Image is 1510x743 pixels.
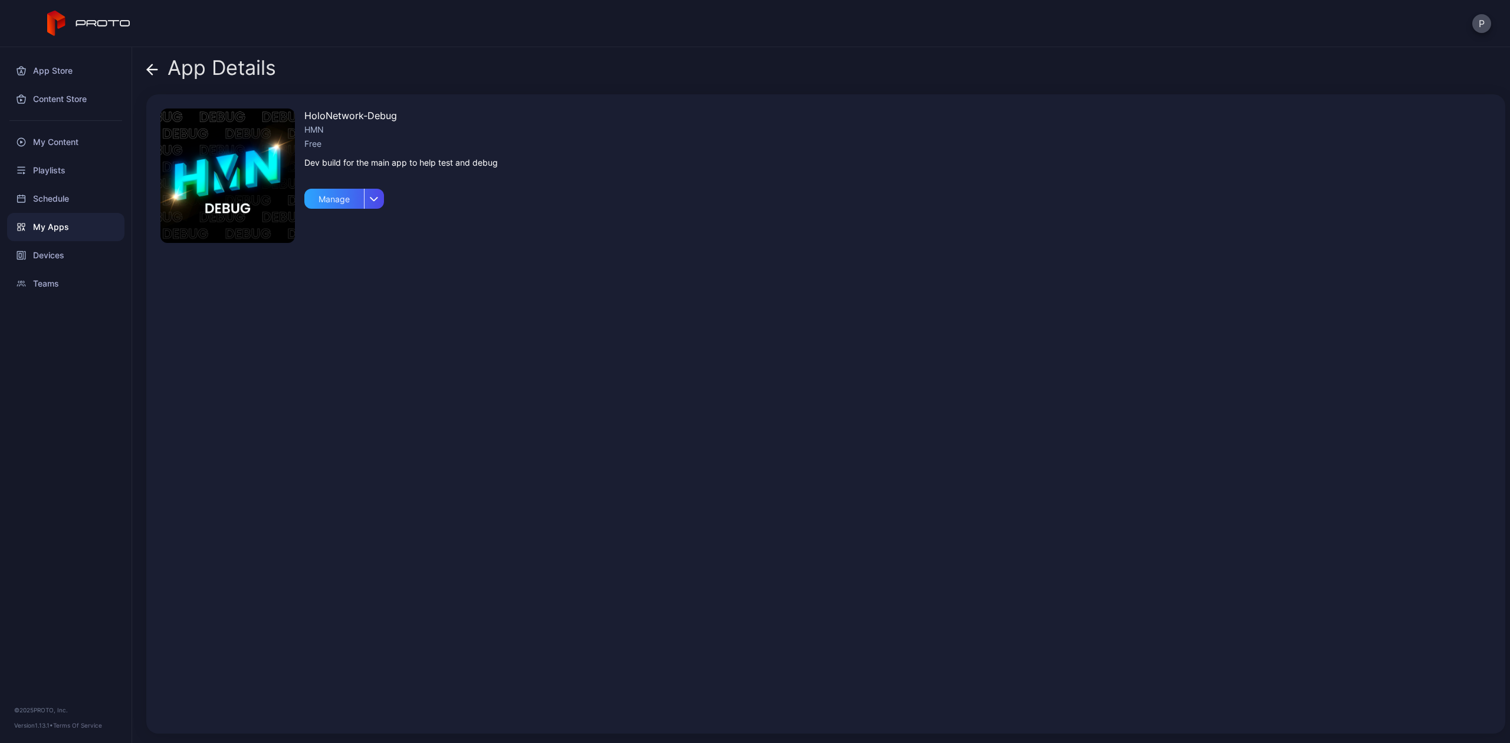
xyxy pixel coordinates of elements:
a: Content Store [7,85,124,113]
button: Manage [304,184,384,209]
a: Teams [7,269,124,298]
div: App Details [146,57,276,85]
a: My Apps [7,213,124,241]
div: HoloNetwork-Debug [304,109,498,123]
a: My Content [7,128,124,156]
button: P [1472,14,1491,33]
div: Dev build for the main app to help test and debug [304,156,498,170]
div: Free [304,137,498,151]
div: Manage [304,189,364,209]
div: HMN [304,123,498,137]
a: Schedule [7,185,124,213]
div: © 2025 PROTO, Inc. [14,705,117,715]
a: App Store [7,57,124,85]
a: Devices [7,241,124,269]
a: Playlists [7,156,124,185]
span: Version 1.13.1 • [14,722,53,729]
a: Terms Of Service [53,722,102,729]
